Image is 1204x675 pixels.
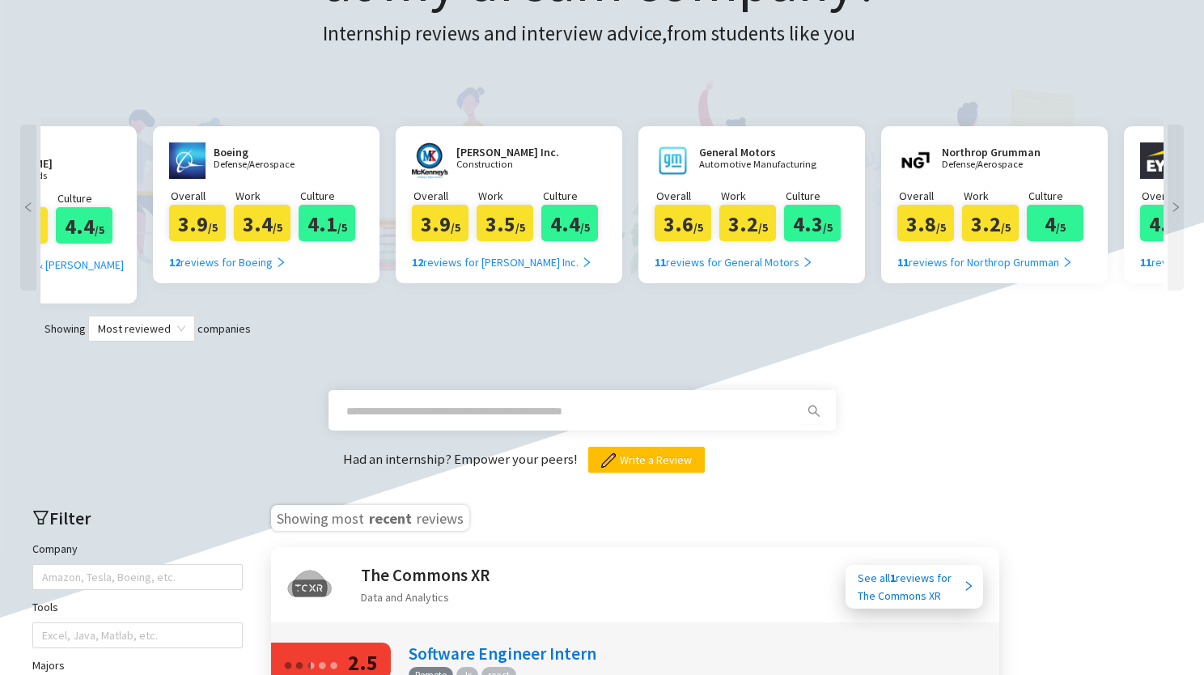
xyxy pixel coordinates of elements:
span: right [1062,257,1073,268]
span: search [802,405,826,418]
span: /5 [337,220,347,235]
label: Tools [32,598,58,616]
span: right [963,580,974,592]
h2: The Commons XR [361,562,490,588]
h2: General Motors [699,146,816,158]
span: filter [32,509,49,526]
h2: Filter [32,505,243,532]
div: 4.1 [299,205,355,241]
b: 12 [169,255,180,270]
span: /5 [451,220,460,235]
span: right [1168,202,1184,213]
p: Overall [899,187,962,205]
button: Write a Review [588,447,705,473]
p: Culture [786,187,849,205]
p: Overall [171,187,234,205]
span: /5 [1056,220,1066,235]
p: Work [964,187,1027,205]
div: Data and Analytics [361,588,490,606]
p: Defense/Aerospace [214,159,311,170]
a: 11reviews for General Motors right [655,241,813,271]
span: Most reviewed [98,316,185,341]
h2: Boeing [214,146,311,158]
div: 3.2 [719,205,776,241]
img: www.mckenneys.com [412,142,448,179]
a: 12reviews for [PERSON_NAME] Inc. right [412,241,592,271]
div: 3.4 [234,205,290,241]
div: reviews for [PERSON_NAME] Inc. [412,253,592,271]
h3: Internship reviews and interview advice, from students like you [323,18,880,50]
span: /5 [208,220,218,235]
span: /5 [95,223,104,237]
p: Work [721,187,784,205]
input: Tools [42,626,45,645]
a: 11reviews for Northrop Grumman right [897,241,1073,271]
div: 3.2 [962,205,1019,241]
p: Overall [656,187,719,205]
span: /5 [273,220,282,235]
p: Overall [413,187,477,205]
a: Software Engineer Intern [409,643,596,664]
img: pencil.png [601,453,616,468]
div: Showing companies [16,316,1188,342]
div: 4.4 [56,207,112,244]
span: right [581,257,592,268]
button: search [801,398,827,424]
div: reviews for Boeing [169,253,286,271]
span: /5 [758,220,768,235]
span: left [20,202,36,213]
span: Had an internship? Empower your peers! [343,450,580,468]
p: Defense/Aerospace [942,159,1041,170]
span: /5 [823,220,833,235]
span: /5 [693,220,703,235]
div: reviews for Northrop Grumman [897,253,1073,271]
span: /5 [515,220,525,235]
p: Culture [543,187,606,205]
b: 1 [890,571,896,585]
p: Culture [300,187,363,205]
div: 3.6 [655,205,711,241]
span: /5 [1001,220,1011,235]
div: See all reviews for The Commons XR [858,569,963,605]
h2: Northrop Grumman [942,146,1041,158]
span: right [802,257,813,268]
h2: [PERSON_NAME] Inc. [456,146,559,158]
h3: Showing most reviews [271,505,469,531]
b: 12 [412,255,423,270]
p: Work [235,187,299,205]
div: 3.9 [412,205,468,241]
label: Majors [32,656,65,674]
div: 4.3 [1140,205,1197,241]
span: recent [367,507,413,526]
span: /5 [936,220,946,235]
b: 11 [1140,255,1151,270]
div: 3.5 [477,205,533,241]
p: Work [478,187,541,205]
b: 11 [655,255,666,270]
a: 12reviews for Boeing right [169,241,286,271]
div: 4.4 [541,205,598,241]
p: Culture [1028,187,1092,205]
p: Construction [456,159,559,170]
div: 4.3 [784,205,841,241]
div: 4 [1027,205,1083,241]
div: 3.8 [897,205,954,241]
div: reviews for General Motors [655,253,813,271]
div: 3.9 [169,205,226,241]
span: right [275,257,286,268]
a: See all1reviews forThe Commons XR [846,565,983,609]
b: 11 [897,255,909,270]
span: Write a Review [620,451,692,469]
img: The Commons XR [286,562,334,610]
p: Automotive Manufacturing [699,159,816,170]
label: Company [32,540,78,558]
p: Culture [57,189,121,207]
img: gm.com [655,142,691,179]
span: /5 [580,220,590,235]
